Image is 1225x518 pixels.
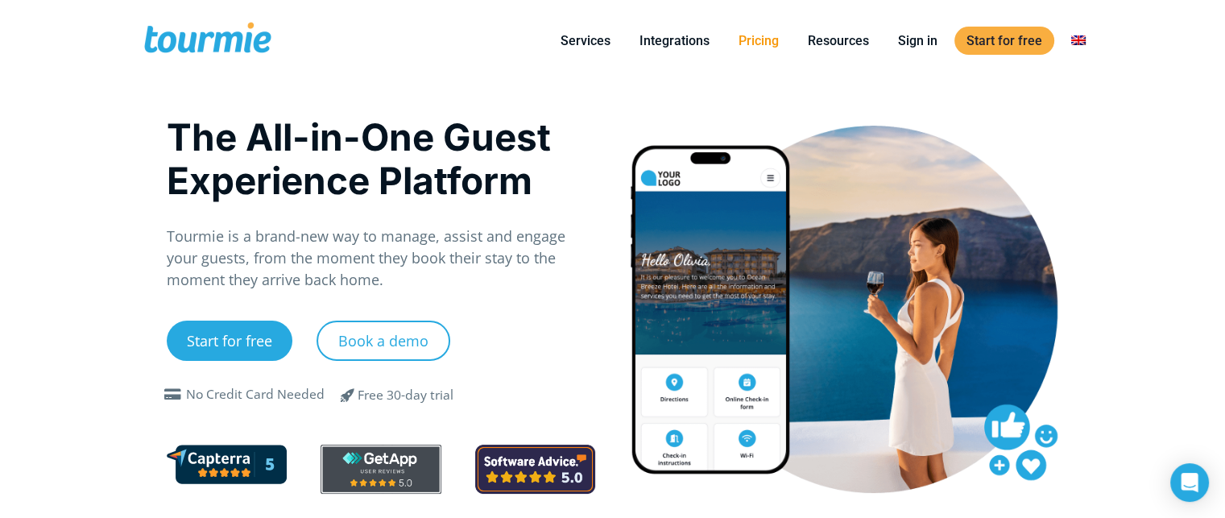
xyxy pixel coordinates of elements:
span:  [329,385,367,404]
a: Resources [796,31,881,51]
a: Pricing [726,31,791,51]
a: Switch to [1059,31,1098,51]
p: Tourmie is a brand-new way to manage, assist and engage your guests, from the moment they book th... [167,226,596,291]
div: No Credit Card Needed [186,385,325,404]
div: Free 30-day trial [358,386,453,405]
div: Open Intercom Messenger [1170,463,1209,502]
h1: The All-in-One Guest Experience Platform [167,115,596,202]
a: Sign in [886,31,950,51]
span:  [160,388,186,401]
a: Start for free [167,321,292,361]
a: Book a demo [317,321,450,361]
a: Services [548,31,623,51]
a: Start for free [954,27,1054,55]
a: Integrations [627,31,722,51]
